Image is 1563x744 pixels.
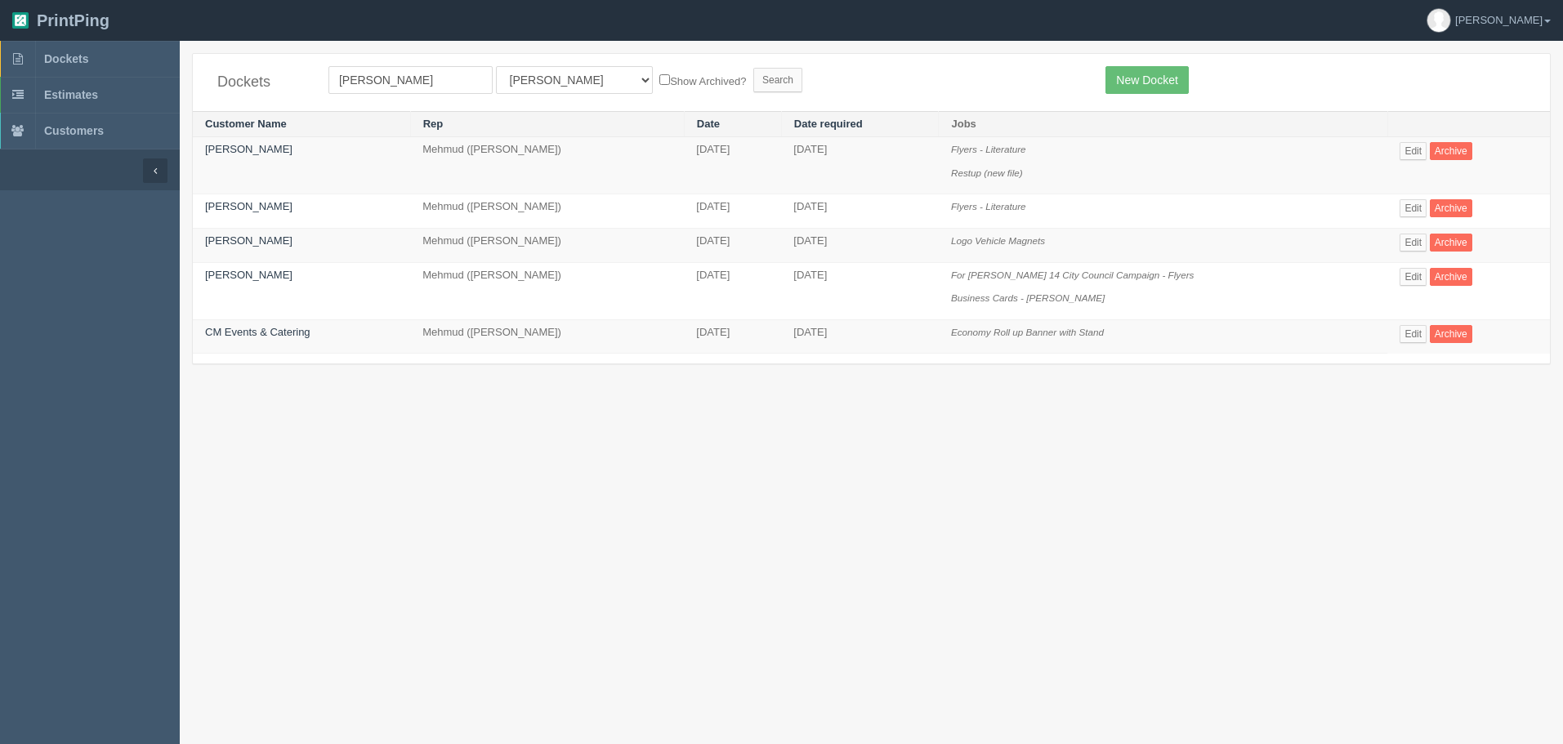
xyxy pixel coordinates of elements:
a: Rep [423,118,444,130]
span: Dockets [44,52,88,65]
td: [DATE] [781,229,939,263]
input: Show Archived? [659,74,670,85]
h4: Dockets [217,74,304,91]
input: Customer Name [328,66,493,94]
th: Jobs [939,111,1387,137]
a: CM Events & Catering [205,326,310,338]
td: [DATE] [781,262,939,319]
img: avatar_default-7531ab5dedf162e01f1e0bb0964e6a185e93c5c22dfe317fb01d7f8cd2b1632c.jpg [1427,9,1450,32]
i: Flyers - Literature [951,201,1026,212]
a: New Docket [1105,66,1188,94]
a: Archive [1430,234,1472,252]
span: Customers [44,124,104,137]
td: Mehmud ([PERSON_NAME]) [410,137,684,194]
a: [PERSON_NAME] [205,234,293,247]
a: Archive [1430,199,1472,217]
i: Logo Vehicle Magnets [951,235,1045,246]
td: [DATE] [781,319,939,354]
i: Economy Roll up Banner with Stand [951,327,1104,337]
td: [DATE] [684,262,781,319]
a: [PERSON_NAME] [205,269,293,281]
i: Flyers - Literature [951,144,1026,154]
a: Customer Name [205,118,287,130]
a: Date required [794,118,863,130]
td: [DATE] [684,319,781,354]
a: Edit [1400,234,1427,252]
span: Estimates [44,88,98,101]
i: Restup (new file) [951,167,1023,178]
i: For [PERSON_NAME] 14 City Council Campaign - Flyers [951,270,1194,280]
td: Mehmud ([PERSON_NAME]) [410,194,684,229]
a: Date [697,118,720,130]
img: logo-3e63b451c926e2ac314895c53de4908e5d424f24456219fb08d385ab2e579770.png [12,12,29,29]
input: Search [753,68,802,92]
td: Mehmud ([PERSON_NAME]) [410,319,684,354]
i: Business Cards - [PERSON_NAME] [951,292,1105,303]
a: Archive [1430,325,1472,343]
a: Edit [1400,142,1427,160]
a: [PERSON_NAME] [205,200,293,212]
a: Edit [1400,268,1427,286]
a: Edit [1400,199,1427,217]
td: [DATE] [684,194,781,229]
td: Mehmud ([PERSON_NAME]) [410,229,684,263]
td: Mehmud ([PERSON_NAME]) [410,262,684,319]
td: [DATE] [781,194,939,229]
a: Archive [1430,142,1472,160]
a: [PERSON_NAME] [205,143,293,155]
td: [DATE] [684,229,781,263]
a: Archive [1430,268,1472,286]
td: [DATE] [781,137,939,194]
td: [DATE] [684,137,781,194]
label: Show Archived? [659,71,746,90]
a: Edit [1400,325,1427,343]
